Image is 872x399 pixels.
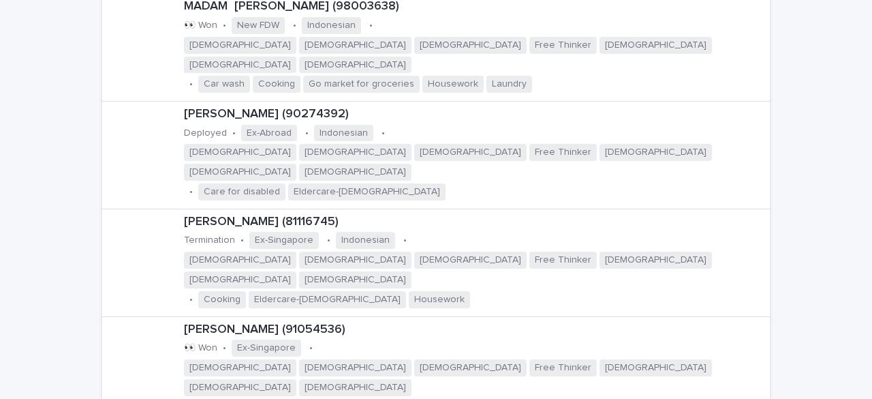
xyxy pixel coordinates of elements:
[599,252,712,269] span: [DEMOGRAPHIC_DATA]
[232,17,285,34] span: New FDW
[184,215,764,230] p: [PERSON_NAME] (81116745)
[303,76,420,93] span: Go market for groceries
[184,271,296,289] span: [DEMOGRAPHIC_DATA]
[184,164,296,181] span: [DEMOGRAPHIC_DATA]
[327,235,330,246] p: •
[293,20,296,31] p: •
[305,128,309,139] p: •
[299,379,411,396] span: [DEMOGRAPHIC_DATA]
[102,102,770,209] a: [PERSON_NAME] (90274392)Deployed•Ex-Abroad•Indonesian•[DEMOGRAPHIC_DATA][DEMOGRAPHIC_DATA][DEMOGR...
[314,125,373,142] span: Indonesian
[189,78,193,90] p: •
[299,144,411,161] span: [DEMOGRAPHIC_DATA]
[223,342,226,354] p: •
[189,294,193,306] p: •
[599,37,712,54] span: [DEMOGRAPHIC_DATA]
[102,209,770,317] a: [PERSON_NAME] (81116745)Termination•Ex-Singapore•Indonesian•[DEMOGRAPHIC_DATA][DEMOGRAPHIC_DATA][...
[198,183,285,201] span: Care for disabled
[184,252,296,269] span: [DEMOGRAPHIC_DATA]
[184,342,217,354] p: 👀 Won
[414,252,527,269] span: [DEMOGRAPHIC_DATA]
[184,359,296,376] span: [DEMOGRAPHIC_DATA]
[249,232,319,249] span: Ex-Singapore
[184,323,764,338] p: [PERSON_NAME] (91054536)
[599,144,712,161] span: [DEMOGRAPHIC_DATA]
[403,235,407,246] p: •
[409,291,470,308] span: Housework
[198,76,250,93] span: Car wash
[288,183,446,201] span: Eldercare-[DEMOGRAPHIC_DATA]
[184,57,296,74] span: [DEMOGRAPHIC_DATA]
[414,359,527,376] span: [DEMOGRAPHIC_DATA]
[299,164,411,181] span: [DEMOGRAPHIC_DATA]
[369,20,373,31] p: •
[414,144,527,161] span: [DEMOGRAPHIC_DATA]
[599,359,712,376] span: [DEMOGRAPHIC_DATA]
[232,340,301,357] span: Ex-Singapore
[253,76,300,93] span: Cooking
[223,20,226,31] p: •
[381,128,385,139] p: •
[189,186,193,198] p: •
[299,359,411,376] span: [DEMOGRAPHIC_DATA]
[529,359,597,376] span: Free Thinker
[529,37,597,54] span: Free Thinker
[184,37,296,54] span: [DEMOGRAPHIC_DATA]
[184,20,217,31] p: 👀 Won
[336,232,395,249] span: Indonesian
[299,252,411,269] span: [DEMOGRAPHIC_DATA]
[486,76,532,93] span: Laundry
[184,144,296,161] span: [DEMOGRAPHIC_DATA]
[309,342,313,354] p: •
[302,17,361,34] span: Indonesian
[241,125,297,142] span: Ex-Abroad
[232,128,236,139] p: •
[240,235,244,246] p: •
[422,76,484,93] span: Housework
[184,379,296,396] span: [DEMOGRAPHIC_DATA]
[414,37,527,54] span: [DEMOGRAPHIC_DATA]
[299,271,411,289] span: [DEMOGRAPHIC_DATA]
[198,291,246,308] span: Cooking
[184,128,227,139] p: Deployed
[184,107,764,122] p: [PERSON_NAME] (90274392)
[529,144,597,161] span: Free Thinker
[299,37,411,54] span: [DEMOGRAPHIC_DATA]
[529,252,597,269] span: Free Thinker
[184,235,235,246] p: Termination
[249,291,406,308] span: Eldercare-[DEMOGRAPHIC_DATA]
[299,57,411,74] span: [DEMOGRAPHIC_DATA]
